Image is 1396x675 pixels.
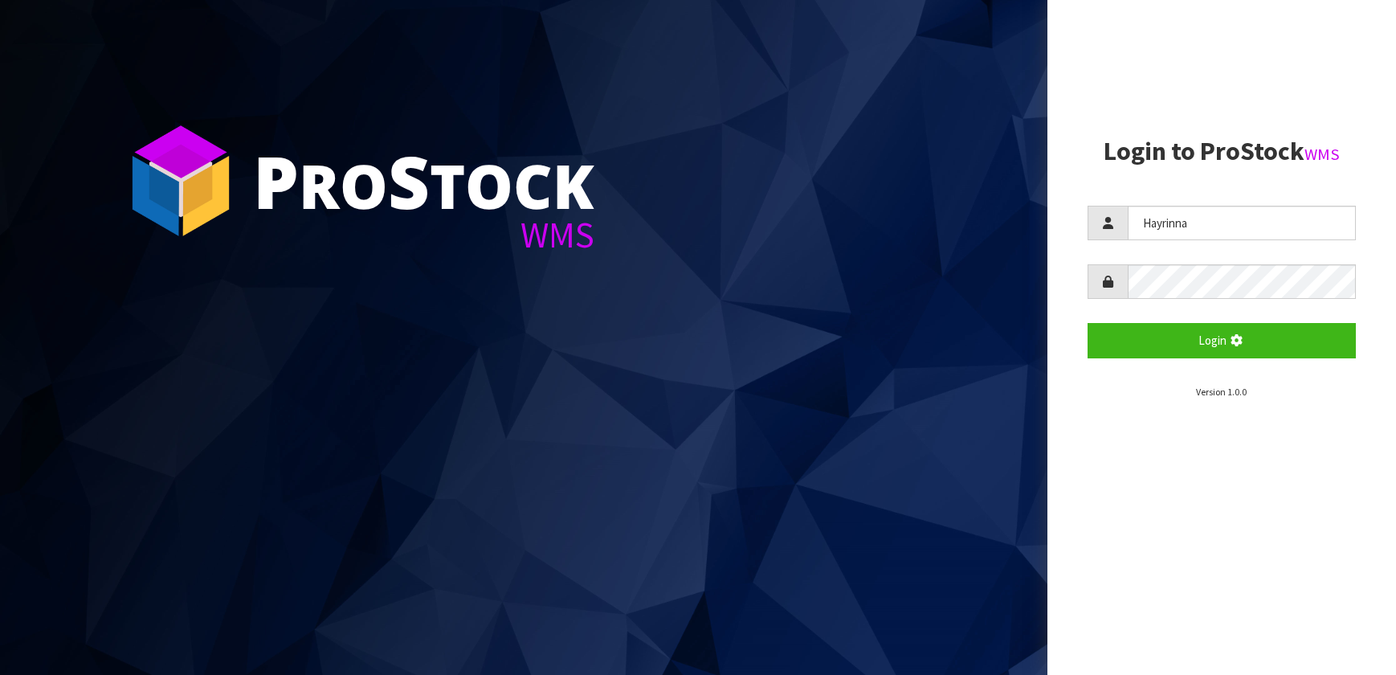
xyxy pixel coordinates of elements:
span: S [388,132,430,230]
div: WMS [253,217,594,253]
span: P [253,132,299,230]
div: ro tock [253,145,594,217]
small: WMS [1304,144,1340,165]
img: ProStock Cube [120,121,241,241]
h2: Login to ProStock [1088,137,1357,166]
input: Username [1128,206,1357,240]
small: Version 1.0.0 [1196,386,1247,398]
button: Login [1088,323,1357,358]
